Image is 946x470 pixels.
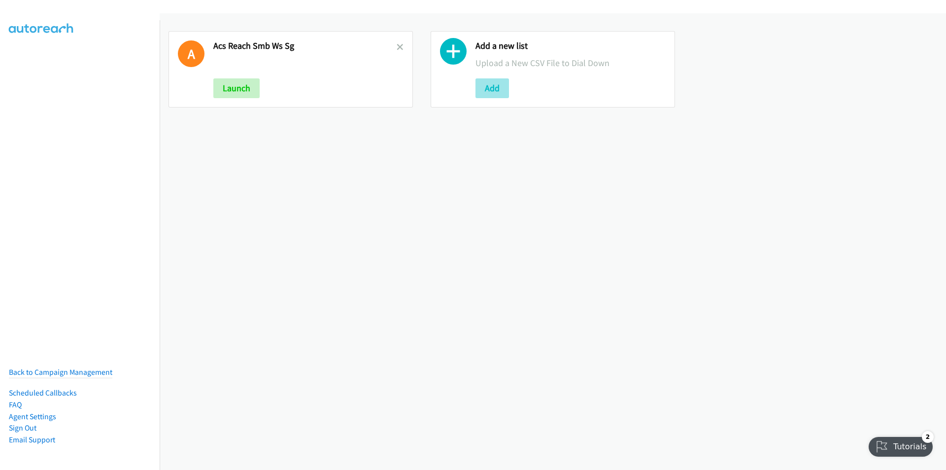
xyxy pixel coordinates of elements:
[213,78,260,98] button: Launch
[9,400,22,409] a: FAQ
[213,40,397,52] h2: Acs Reach Smb Ws Sg
[178,40,204,67] h1: A
[475,56,666,70] p: Upload a New CSV File to Dial Down
[475,40,666,52] h2: Add a new list
[9,388,77,398] a: Scheduled Callbacks
[9,423,36,433] a: Sign Out
[9,367,112,377] a: Back to Campaign Management
[475,78,509,98] button: Add
[9,412,56,421] a: Agent Settings
[863,427,939,463] iframe: Checklist
[9,435,55,444] a: Email Support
